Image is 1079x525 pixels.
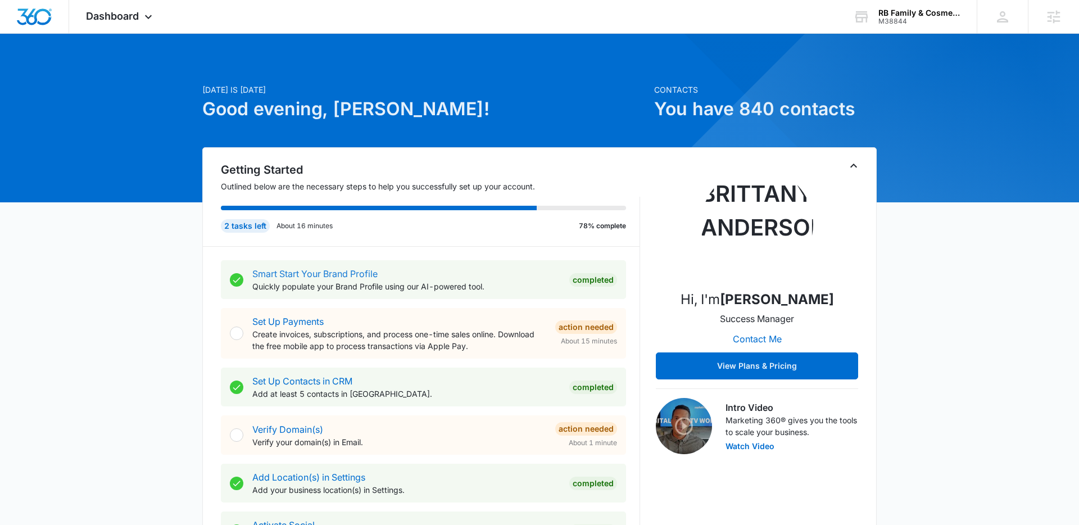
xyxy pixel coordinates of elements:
p: Contacts [654,84,877,96]
strong: [PERSON_NAME] [720,291,834,307]
p: Quickly populate your Brand Profile using our AI-powered tool. [252,280,560,292]
button: Contact Me [722,325,793,352]
div: account id [878,17,960,25]
img: Intro Video [656,398,712,454]
span: Dashboard [86,10,139,22]
div: account name [878,8,960,17]
span: About 1 minute [569,438,617,448]
div: Completed [569,477,617,490]
button: Watch Video [726,442,774,450]
p: Hi, I'm [681,289,834,310]
p: Outlined below are the necessary steps to help you successfully set up your account. [221,180,640,192]
button: View Plans & Pricing [656,352,858,379]
h2: Getting Started [221,161,640,178]
div: Action Needed [555,422,617,436]
p: Create invoices, subscriptions, and process one-time sales online. Download the free mobile app t... [252,328,546,352]
a: Add Location(s) in Settings [252,472,365,483]
h1: Good evening, [PERSON_NAME]! [202,96,647,123]
span: About 15 minutes [561,336,617,346]
div: Completed [569,273,617,287]
div: Action Needed [555,320,617,334]
p: Success Manager [720,312,794,325]
h3: Intro Video [726,401,858,414]
p: Add your business location(s) in Settings. [252,484,560,496]
a: Smart Start Your Brand Profile [252,268,378,279]
p: About 16 minutes [276,221,333,231]
p: Marketing 360® gives you the tools to scale your business. [726,414,858,438]
a: Set Up Payments [252,316,324,327]
p: Verify your domain(s) in Email. [252,436,546,448]
img: Brittany Anderson [701,168,813,280]
h1: You have 840 contacts [654,96,877,123]
a: Set Up Contacts in CRM [252,375,352,387]
p: 78% complete [579,221,626,231]
p: [DATE] is [DATE] [202,84,647,96]
a: Verify Domain(s) [252,424,323,435]
button: Toggle Collapse [847,159,860,173]
p: Add at least 5 contacts in [GEOGRAPHIC_DATA]. [252,388,560,400]
div: 2 tasks left [221,219,270,233]
div: Completed [569,381,617,394]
